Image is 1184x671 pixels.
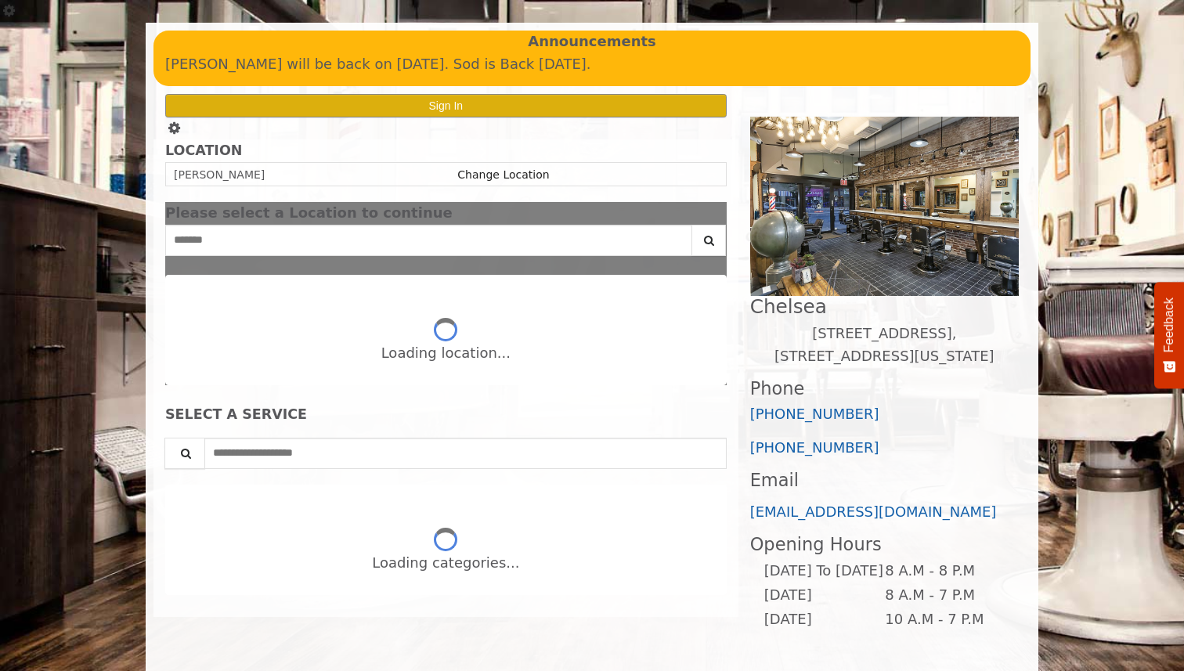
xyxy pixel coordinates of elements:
[884,583,1005,608] td: 8 A.M - 7 P.M
[165,94,727,117] button: Sign In
[165,53,1019,76] p: [PERSON_NAME] will be back on [DATE]. Sod is Back [DATE].
[750,379,1019,399] h3: Phone
[457,168,549,181] a: Change Location
[165,204,453,221] span: Please select a Location to continue
[750,296,1019,317] h2: Chelsea
[174,168,265,181] span: [PERSON_NAME]
[381,342,511,365] div: Loading location...
[750,406,879,422] a: [PHONE_NUMBER]
[164,438,205,469] button: Service Search
[703,208,727,218] button: close dialog
[763,583,884,608] td: [DATE]
[750,323,1019,368] p: [STREET_ADDRESS],[STREET_ADDRESS][US_STATE]
[1162,298,1176,352] span: Feedback
[884,559,1005,583] td: 8 A.M - 8 P.M
[700,235,718,246] i: Search button
[750,439,879,456] a: [PHONE_NUMBER]
[750,535,1019,554] h3: Opening Hours
[763,559,884,583] td: [DATE] To [DATE]
[1154,282,1184,388] button: Feedback - Show survey
[750,503,997,520] a: [EMAIL_ADDRESS][DOMAIN_NAME]
[165,225,727,264] div: Center Select
[165,225,692,256] input: Search Center
[372,552,519,575] div: Loading categories...
[763,608,884,632] td: [DATE]
[165,407,727,422] div: SELECT A SERVICE
[165,142,242,158] b: LOCATION
[528,31,656,53] b: Announcements
[750,471,1019,490] h3: Email
[884,608,1005,632] td: 10 A.M - 7 P.M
